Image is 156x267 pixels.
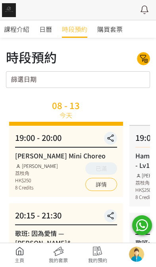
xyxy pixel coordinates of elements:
div: 20:15 - 21:30 [15,209,117,225]
span: 課程介紹 [4,24,29,34]
div: [PERSON_NAME] Mini Choreo [15,151,117,160]
div: 8 Credits [15,184,58,191]
a: 日曆 [39,20,52,38]
div: [PERSON_NAME] [15,162,58,170]
span: 日曆 [39,24,52,34]
div: 08 - 13 [52,101,80,109]
input: 篩選日期 [6,71,150,88]
a: 詳情 [85,178,117,191]
button: 已滿 [85,162,117,175]
div: 時段預約 [6,47,57,66]
div: HK$250 [15,177,58,184]
span: 購買套票 [97,24,123,34]
div: 19:00 - 20:00 [15,132,117,148]
a: 時段預約 [62,20,87,38]
div: 荔枝角 [15,170,58,177]
a: 購買套票 [97,20,123,38]
span: 時段預約 [62,24,87,34]
div: 今天 [60,110,72,120]
a: 課程介紹 [4,20,29,38]
div: 歌班: 因為愛情 — [PERSON_NAME]&[PERSON_NAME] Choreo by Veron Lv1 [15,228,117,267]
